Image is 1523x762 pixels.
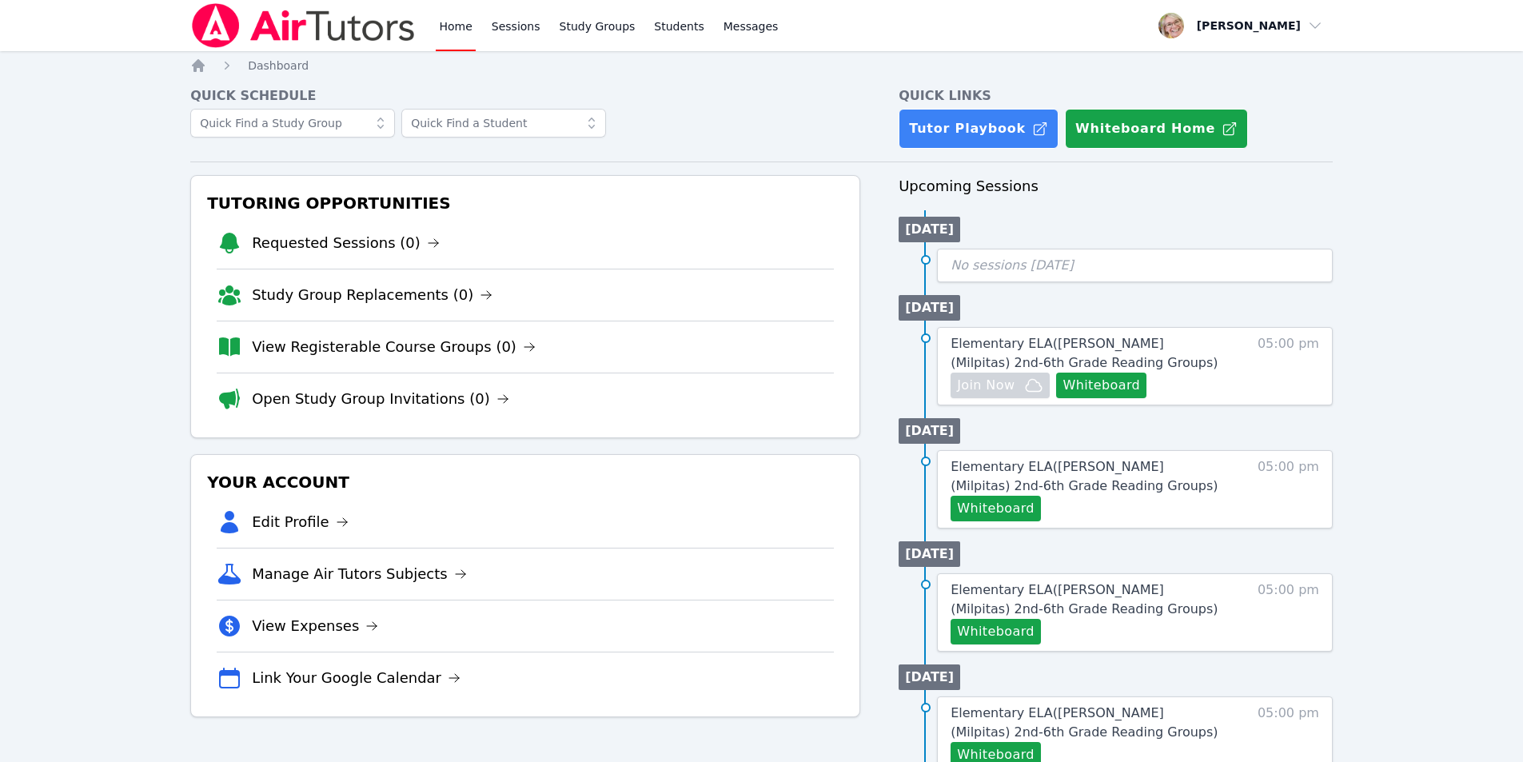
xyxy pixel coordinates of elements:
a: Edit Profile [252,511,349,533]
span: No sessions [DATE] [951,257,1074,273]
span: Elementary ELA ( [PERSON_NAME] (Milpitas) 2nd-6th Grade Reading Groups ) [951,582,1218,616]
h4: Quick Links [899,86,1333,106]
li: [DATE] [899,217,960,242]
a: Requested Sessions (0) [252,232,440,254]
span: Messages [724,18,779,34]
a: View Registerable Course Groups (0) [252,336,536,358]
a: Elementary ELA([PERSON_NAME] (Milpitas) 2nd-6th Grade Reading Groups) [951,704,1227,742]
a: Elementary ELA([PERSON_NAME] (Milpitas) 2nd-6th Grade Reading Groups) [951,334,1227,373]
button: Join Now [951,373,1050,398]
nav: Breadcrumb [190,58,1333,74]
a: Open Study Group Invitations (0) [252,388,509,410]
h4: Quick Schedule [190,86,860,106]
a: Manage Air Tutors Subjects [252,563,467,585]
span: Elementary ELA ( [PERSON_NAME] (Milpitas) 2nd-6th Grade Reading Groups ) [951,705,1218,740]
a: Study Group Replacements (0) [252,284,492,306]
span: 05:00 pm [1258,580,1319,644]
li: [DATE] [899,418,960,444]
button: Whiteboard [1056,373,1146,398]
span: Join Now [957,376,1015,395]
h3: Tutoring Opportunities [204,189,847,217]
li: [DATE] [899,295,960,321]
input: Quick Find a Study Group [190,109,395,138]
input: Quick Find a Student [401,109,606,138]
a: Dashboard [248,58,309,74]
span: 05:00 pm [1258,457,1319,521]
img: Air Tutors [190,3,417,48]
li: [DATE] [899,664,960,690]
a: Elementary ELA([PERSON_NAME] (Milpitas) 2nd-6th Grade Reading Groups) [951,457,1227,496]
h3: Your Account [204,468,847,497]
a: Link Your Google Calendar [252,667,460,689]
a: Tutor Playbook [899,109,1059,149]
li: [DATE] [899,541,960,567]
a: View Expenses [252,615,378,637]
h3: Upcoming Sessions [899,175,1333,197]
button: Whiteboard [951,619,1041,644]
a: Elementary ELA([PERSON_NAME] (Milpitas) 2nd-6th Grade Reading Groups) [951,580,1227,619]
span: Elementary ELA ( [PERSON_NAME] (Milpitas) 2nd-6th Grade Reading Groups ) [951,336,1218,370]
span: 05:00 pm [1258,334,1319,398]
span: Elementary ELA ( [PERSON_NAME] (Milpitas) 2nd-6th Grade Reading Groups ) [951,459,1218,493]
button: Whiteboard [951,496,1041,521]
button: Whiteboard Home [1065,109,1248,149]
span: Dashboard [248,59,309,72]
